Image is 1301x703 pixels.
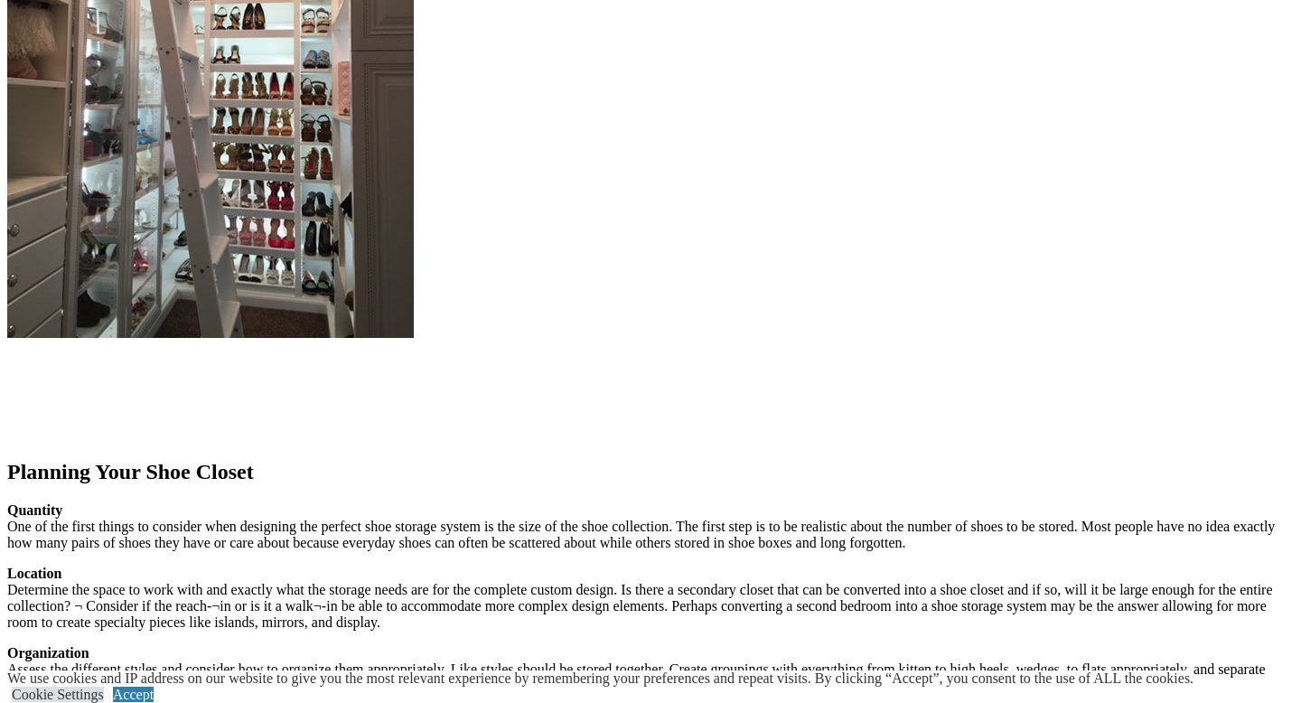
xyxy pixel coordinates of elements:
[7,502,62,518] strong: Quantity
[113,687,154,702] a: Accept
[7,460,1294,484] h2: Planning Your Shoe Closet
[7,670,1193,687] div: We use cookies and IP address on our website to give you the most relevant experience by remember...
[7,566,61,581] strong: Location
[7,645,89,661] strong: Organization
[7,645,1294,694] p: Assess the different styles and consider how to organize them appropriately. Like styles should b...
[12,687,104,702] a: Cookie Settings
[7,566,1294,631] p: Determine the space to work with and exactly what the storage needs are for the complete custom d...
[7,502,1294,551] p: One of the first things to consider when designing the perfect shoe storage system is the size of...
